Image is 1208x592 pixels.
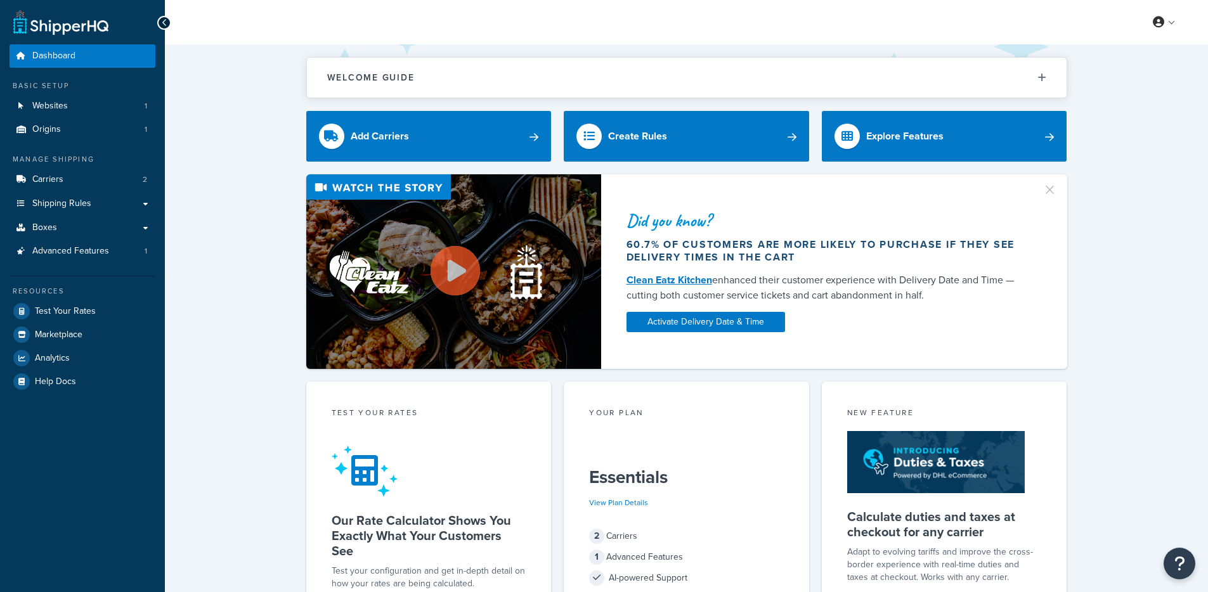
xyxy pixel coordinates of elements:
[332,513,526,558] h5: Our Rate Calculator Shows You Exactly What Your Customers See
[10,44,155,68] a: Dashboard
[589,550,604,565] span: 1
[589,529,604,544] span: 2
[10,118,155,141] a: Origins1
[307,58,1067,98] button: Welcome Guide
[10,240,155,263] li: Advanced Features
[10,323,155,346] a: Marketplace
[822,111,1067,162] a: Explore Features
[32,174,63,185] span: Carriers
[32,246,109,257] span: Advanced Features
[627,273,712,287] a: Clean Eatz Kitchen
[35,306,96,317] span: Test Your Rates
[589,569,784,587] div: AI-powered Support
[306,174,601,369] img: Video thumbnail
[332,565,526,590] div: Test your configuration and get in-depth detail on how your rates are being calculated.
[306,111,552,162] a: Add Carriers
[32,222,57,233] span: Boxes
[145,101,147,112] span: 1
[10,94,155,118] li: Websites
[35,353,70,364] span: Analytics
[10,347,155,370] a: Analytics
[847,546,1042,584] p: Adapt to evolving tariffs and improve the cross-border experience with real-time duties and taxes...
[847,407,1042,421] div: New Feature
[866,127,944,145] div: Explore Features
[35,330,82,340] span: Marketplace
[564,111,809,162] a: Create Rules
[589,497,648,508] a: View Plan Details
[847,509,1042,539] h5: Calculate duties and taxes at checkout for any carrier
[10,118,155,141] li: Origins
[10,300,155,323] a: Test Your Rates
[10,94,155,118] a: Websites1
[10,286,155,297] div: Resources
[589,467,784,487] h5: Essentials
[589,527,784,545] div: Carriers
[10,240,155,263] a: Advanced Features1
[10,370,155,393] a: Help Docs
[627,273,1027,303] div: enhanced their customer experience with Delivery Date and Time — cutting both customer service ti...
[10,80,155,91] div: Basic Setup
[627,238,1027,264] div: 60.7% of customers are more likely to purchase if they see delivery times in the cart
[332,407,526,421] div: Test your rates
[608,127,667,145] div: Create Rules
[145,124,147,135] span: 1
[32,198,91,209] span: Shipping Rules
[145,246,147,257] span: 1
[1164,548,1195,579] button: Open Resource Center
[143,174,147,185] span: 2
[35,376,76,387] span: Help Docs
[327,73,415,82] h2: Welcome Guide
[627,212,1027,229] div: Did you know?
[10,216,155,240] a: Boxes
[10,168,155,191] li: Carriers
[10,192,155,216] a: Shipping Rules
[627,312,785,332] a: Activate Delivery Date & Time
[351,127,409,145] div: Add Carriers
[10,154,155,165] div: Manage Shipping
[589,548,784,566] div: Advanced Features
[32,124,61,135] span: Origins
[589,407,784,421] div: Your Plan
[10,168,155,191] a: Carriers2
[32,101,68,112] span: Websites
[32,51,75,61] span: Dashboard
